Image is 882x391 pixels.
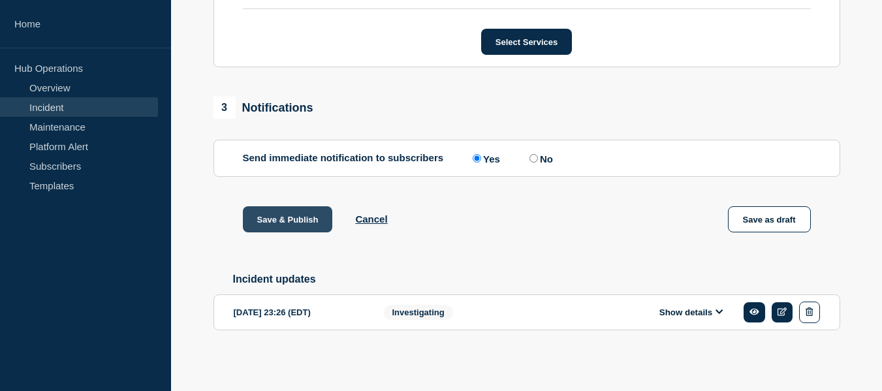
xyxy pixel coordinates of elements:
button: Cancel [355,213,387,225]
button: Select Services [481,29,572,55]
button: Save as draft [728,206,811,232]
input: Yes [473,154,481,163]
p: Send immediate notification to subscribers [243,152,444,164]
input: No [529,154,538,163]
span: Investigating [384,305,453,320]
div: Send immediate notification to subscribers [243,152,811,164]
h2: Incident updates [233,274,840,285]
label: Yes [469,152,500,164]
div: Notifications [213,97,313,119]
button: Save & Publish [243,206,333,232]
label: No [526,152,553,164]
div: [DATE] 23:26 (EDT) [234,302,364,323]
button: Show details [655,307,727,318]
span: 3 [213,97,236,119]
